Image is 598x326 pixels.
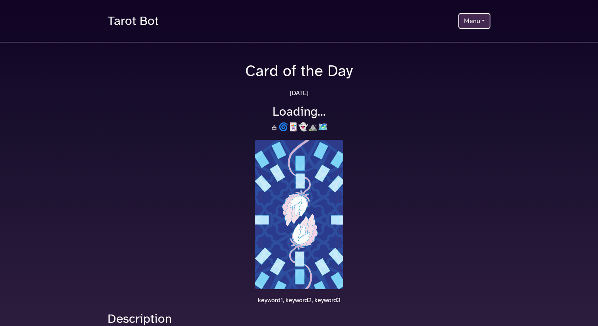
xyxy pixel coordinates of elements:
[103,104,495,119] h2: Loading...
[108,10,159,32] a: Tarot Bot
[103,88,495,98] p: [DATE]
[103,122,495,132] h3: 🜁🌀🃏👻⛰️🗺️
[103,295,495,305] p: keyword1, keyword2, keyword3
[255,140,343,289] img: cardBack.jpg
[458,13,490,29] button: Menu
[103,61,495,80] h1: Card of the Day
